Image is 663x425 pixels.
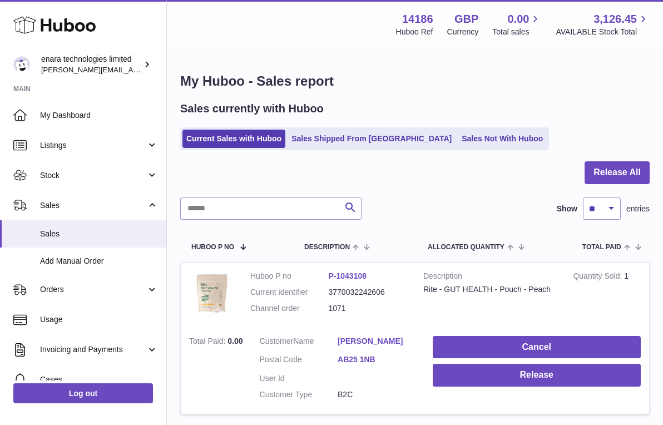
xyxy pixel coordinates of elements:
[40,374,158,385] span: Cases
[40,229,158,239] span: Sales
[13,383,153,403] a: Log out
[304,244,350,251] span: Description
[329,303,407,314] dd: 1071
[423,284,556,295] div: Rite - GUT HEALTH - Pouch - Peach
[260,389,338,400] dt: Customer Type
[260,354,338,368] dt: Postal Code
[396,27,433,37] div: Huboo Ref
[582,244,621,251] span: Total paid
[585,161,650,184] button: Release All
[338,389,416,400] dd: B2C
[433,364,641,387] button: Release
[189,271,234,315] img: 1746002382.jpg
[433,336,641,359] button: Cancel
[189,337,227,348] strong: Total Paid
[454,12,478,27] strong: GBP
[573,271,624,283] strong: Quantity Sold
[556,12,650,37] a: 3,126.45 AVAILABLE Stock Total
[40,284,146,295] span: Orders
[492,12,542,37] a: 0.00 Total sales
[338,354,416,365] a: AB25 1NB
[329,271,367,280] a: P-1043108
[329,287,407,298] dd: 3770032242606
[40,256,158,266] span: Add Manual Order
[447,27,479,37] div: Currency
[338,336,416,347] a: [PERSON_NAME]
[260,373,338,384] dt: User Id
[458,130,547,148] a: Sales Not With Huboo
[260,337,294,345] span: Customer
[565,263,649,328] td: 1
[41,65,223,74] span: [PERSON_NAME][EMAIL_ADDRESS][DOMAIN_NAME]
[428,244,504,251] span: ALLOCATED Quantity
[250,303,329,314] dt: Channel order
[288,130,456,148] a: Sales Shipped From [GEOGRAPHIC_DATA]
[593,12,637,27] span: 3,126.45
[508,12,530,27] span: 0.00
[40,110,158,121] span: My Dashboard
[557,204,577,214] label: Show
[40,200,146,211] span: Sales
[40,314,158,325] span: Usage
[40,344,146,355] span: Invoicing and Payments
[40,140,146,151] span: Listings
[40,170,146,181] span: Stock
[227,337,243,345] span: 0.00
[250,287,329,298] dt: Current identifier
[182,130,285,148] a: Current Sales with Huboo
[180,72,650,90] h1: My Huboo - Sales report
[41,54,141,75] div: enara technologies limited
[492,27,542,37] span: Total sales
[626,204,650,214] span: entries
[260,336,338,349] dt: Name
[250,271,329,281] dt: Huboo P no
[423,271,556,284] strong: Description
[13,56,30,73] img: Dee@enara.co
[402,12,433,27] strong: 14186
[180,101,324,116] h2: Sales currently with Huboo
[191,244,234,251] span: Huboo P no
[556,27,650,37] span: AVAILABLE Stock Total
